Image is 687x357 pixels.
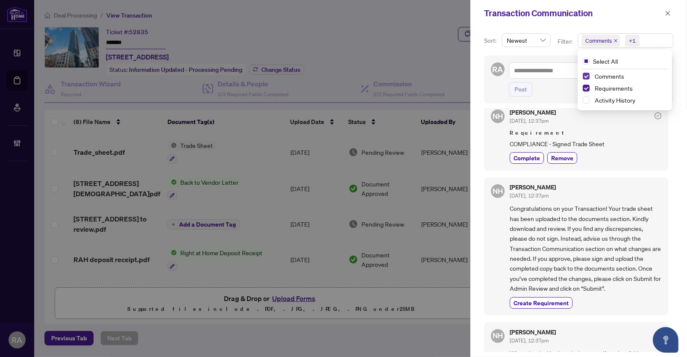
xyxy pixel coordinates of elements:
[507,34,546,47] span: Newest
[585,36,612,45] span: Comments
[595,72,624,80] span: Comments
[583,73,590,80] span: Select Comments
[510,118,549,124] span: [DATE], 12:37pm
[510,297,572,309] button: Create Requirement
[581,35,620,47] span: Comments
[510,139,661,149] span: COMPLIANCE - Signed Trade Sheet
[591,83,667,93] span: Requirements
[653,327,678,353] button: Open asap
[665,10,671,16] span: close
[558,37,574,46] p: Filter:
[509,82,532,97] button: Post
[629,36,636,45] div: +1
[514,153,540,162] span: Complete
[583,97,590,103] span: Select Activity History
[493,330,503,341] span: NH
[595,84,633,92] span: Requirements
[493,186,503,197] span: NH
[510,337,549,344] span: [DATE], 12:37pm
[590,56,621,66] span: Select All
[484,7,662,20] div: Transaction Communication
[493,63,503,75] span: RA
[510,184,556,190] h5: [PERSON_NAME]
[595,96,635,104] span: Activity History
[510,129,661,137] span: Requirement
[510,152,544,164] button: Complete
[510,329,556,335] h5: [PERSON_NAME]
[551,153,573,162] span: Remove
[655,112,661,119] span: check-circle
[547,152,577,164] button: Remove
[484,36,498,45] p: Sort:
[591,95,667,105] span: Activity History
[514,298,569,307] span: Create Requirement
[510,192,549,199] span: [DATE], 12:37pm
[583,85,590,91] span: Select Requirements
[493,111,503,122] span: NH
[614,38,618,43] span: close
[510,204,661,293] span: Congratulations on your Transaction! Your trade sheet has been uploaded to the documents section....
[591,71,667,81] span: Comments
[510,109,556,115] h5: [PERSON_NAME]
